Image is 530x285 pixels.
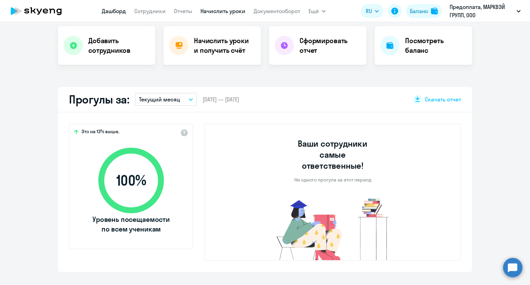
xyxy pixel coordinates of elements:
button: Ещё [308,4,326,18]
span: Ещё [308,7,319,15]
div: Баланс [410,7,428,15]
button: RU [361,4,384,18]
h4: Начислить уроки и получить счёт [194,36,254,55]
a: Дашборд [102,8,126,14]
a: Документооборот [254,8,300,14]
h2: Прогулы за: [69,92,129,106]
a: Начислить уроки [200,8,245,14]
span: [DATE] — [DATE] [203,96,239,103]
h4: Добавить сотрудников [88,36,150,55]
h4: Сформировать отчет [300,36,361,55]
p: Предоплата, МАРКВЭЙ ГРУПП, ООО [450,3,514,19]
button: Балансbalance [406,4,442,18]
h4: Посмотреть баланс [405,36,467,55]
span: RU [366,7,372,15]
h3: Ваши сотрудники самые ответственные! [288,138,377,171]
button: Предоплата, МАРКВЭЙ ГРУПП, ООО [446,3,524,19]
p: Текущий месяц [139,95,180,104]
img: no-truants [264,197,402,260]
span: 100 % [91,172,171,189]
span: Уровень посещаемости по всем ученикам [91,215,171,234]
p: Ни одного прогула за этот период [294,177,371,183]
button: Текущий месяц [135,93,197,106]
a: Сотрудники [134,8,166,14]
span: Это на 13% выше, [81,128,119,137]
span: Скачать отчет [425,96,461,103]
img: balance [431,8,438,14]
a: Отчеты [174,8,192,14]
